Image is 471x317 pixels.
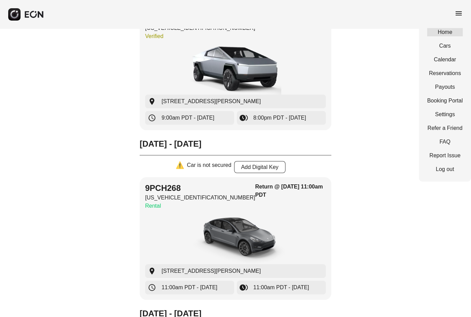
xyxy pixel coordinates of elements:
p: Verified [145,32,255,40]
span: location_on [148,267,156,275]
button: 9PCH268[US_VEHICLE_IDENTIFICATION_NUMBER]RentalReturn @ [DATE] 11:00am PDTcar[STREET_ADDRESS][PER... [140,177,331,300]
p: [US_VEHICLE_IDENTIFICATION_NUMBER] [145,194,255,202]
span: location_on [148,97,156,106]
h2: 9PCH268 [145,183,255,194]
a: Calendar [427,56,463,64]
span: 11:00am PDT - [DATE] [162,283,217,292]
a: Settings [427,110,463,119]
span: 11:00am PDT - [DATE] [253,283,309,292]
img: car [184,213,287,264]
span: browse_gallery [240,114,248,122]
span: schedule [148,114,156,122]
a: Reservations [427,69,463,77]
img: car [188,43,283,95]
span: menu [455,9,463,17]
span: 8:00pm PDT - [DATE] [253,114,306,122]
span: [STREET_ADDRESS][PERSON_NAME] [162,267,261,275]
a: Log out [427,165,463,173]
a: Report Issue [427,151,463,160]
a: Home [427,28,463,36]
a: Cars [427,42,463,50]
div: ⚠️ [176,161,184,173]
span: schedule [148,283,156,292]
button: Add Digital Key [234,161,285,173]
h2: [DATE] - [DATE] [140,138,331,149]
p: Rental [145,202,255,210]
span: 9:00am PDT - [DATE] [162,114,214,122]
h3: Return @ [DATE] 11:00am PDT [255,183,326,199]
div: Car is not secured [187,161,231,173]
button: 81697D4[US_VEHICLE_IDENTIFICATION_NUMBER]VerifiedPickup @ [DATE] 9:00am PDTcar[STREET_ADDRESS][PE... [140,8,331,130]
a: FAQ [427,138,463,146]
span: browse_gallery [240,283,248,292]
span: [STREET_ADDRESS][PERSON_NAME] [162,97,261,106]
a: Refer a Friend [427,124,463,132]
a: Payouts [427,83,463,91]
a: Booking Portal [427,97,463,105]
